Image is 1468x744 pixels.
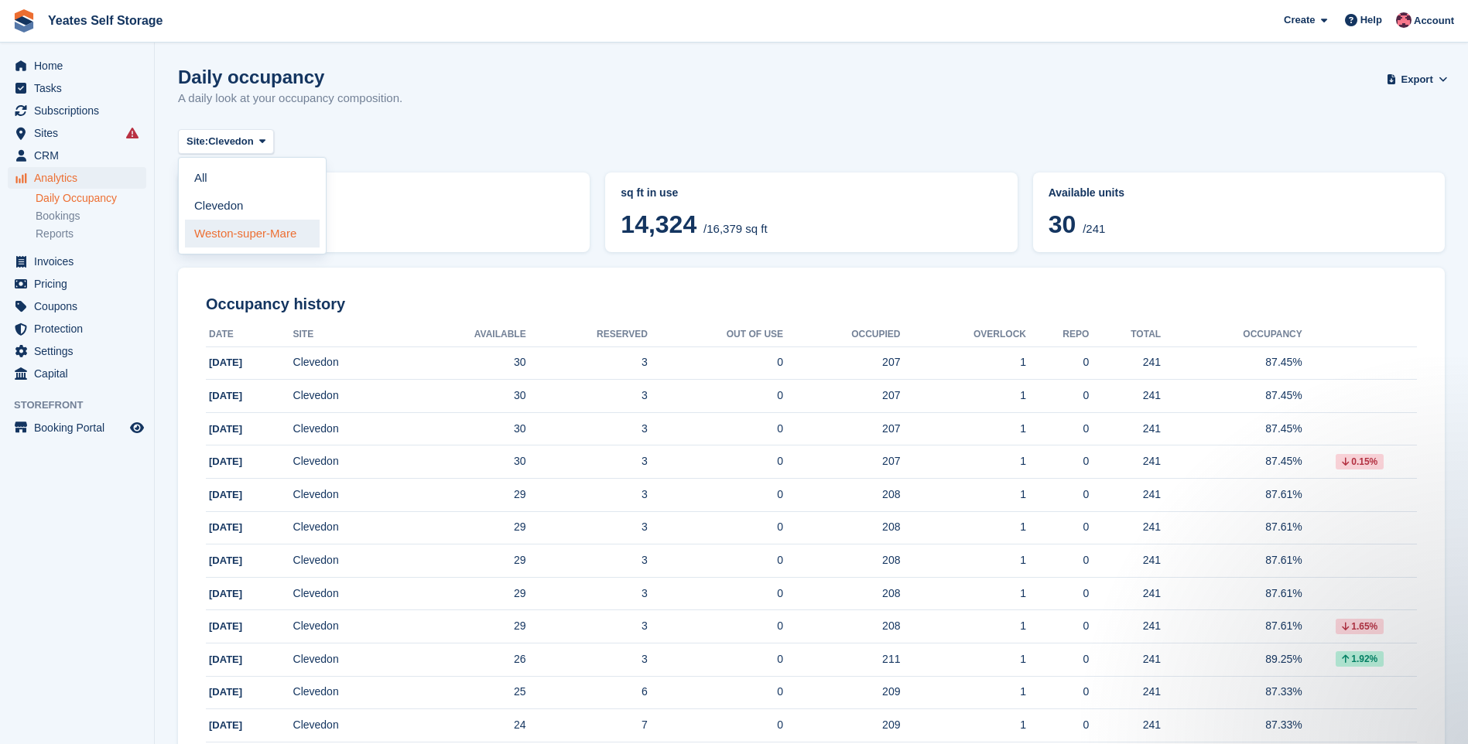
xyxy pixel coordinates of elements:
td: Clevedon [293,643,402,677]
th: Date [206,323,293,347]
td: 241 [1089,412,1161,445]
td: 241 [1089,676,1161,709]
a: Daily Occupancy [36,191,146,206]
span: Export [1401,72,1433,87]
div: 0 [1026,354,1089,370]
div: 1 [900,717,1026,733]
span: /241 [1083,222,1105,235]
a: menu [8,100,146,121]
td: 87.45% [1161,380,1302,413]
a: menu [8,145,146,166]
div: 1 [900,421,1026,437]
div: 0 [1026,585,1089,602]
a: Reports [36,227,146,241]
th: Repo [1026,323,1089,347]
a: Preview store [128,418,146,437]
td: 30 [402,445,526,479]
td: Clevedon [293,610,402,643]
td: 7 [526,709,648,742]
th: Occupied [783,323,900,347]
div: 1 [900,651,1026,667]
div: 209 [783,684,900,700]
a: Weston-super-Mare [185,220,320,247]
span: [DATE] [209,555,242,566]
div: 1 [900,519,1026,535]
abbr: Current percentage of units occupied or overlocked [1049,185,1429,201]
td: Clevedon [293,577,402,610]
span: 87.45% [193,210,574,238]
td: 29 [402,544,526,578]
div: 0.15% [1336,454,1384,469]
div: 0 [1026,552,1089,568]
td: 241 [1089,577,1161,610]
td: 3 [526,577,648,610]
td: 3 [526,610,648,643]
td: 241 [1089,610,1161,643]
i: Smart entry sync failures have occurred [126,127,139,139]
div: 0 [1026,684,1089,700]
td: 87.33% [1161,709,1302,742]
div: 0 [1026,486,1089,503]
div: 208 [783,519,900,535]
td: 30 [402,346,526,380]
td: 29 [402,479,526,512]
span: [DATE] [209,686,242,698]
span: Available units [1049,186,1124,199]
abbr: Current percentage of sq ft occupied [193,185,574,201]
h2: Occupancy history [206,295,1417,313]
td: 25 [402,676,526,709]
div: 207 [783,453,900,469]
td: 3 [526,445,648,479]
th: Total [1089,323,1161,347]
td: 0 [648,709,783,742]
div: 1.92% [1336,651,1384,667]
span: Coupons [34,295,127,317]
td: 89.25% [1161,643,1302,677]
span: [DATE] [209,588,242,599]
div: 208 [783,486,900,503]
td: 3 [526,511,648,544]
div: 0 [1026,717,1089,733]
a: menu [8,340,146,362]
span: Home [34,55,127,77]
div: 207 [783,354,900,370]
td: 3 [526,643,648,677]
a: menu [8,363,146,384]
td: 0 [648,511,783,544]
span: Create [1284,12,1315,28]
td: 241 [1089,346,1161,380]
span: Capital [34,363,127,384]
div: 0 [1026,453,1089,469]
td: 0 [648,445,783,479]
td: 241 [1089,445,1161,479]
td: 0 [648,544,783,578]
span: Account [1414,13,1454,29]
a: menu [8,122,146,144]
td: 3 [526,412,648,445]
td: 87.61% [1161,577,1302,610]
td: 3 [526,479,648,512]
div: 0 [1026,651,1089,667]
span: [DATE] [209,357,242,368]
button: Export [1389,67,1445,92]
div: 0 [1026,519,1089,535]
div: 208 [783,618,900,634]
span: Invoices [34,251,127,272]
span: Help [1360,12,1382,28]
th: Occupancy [1161,323,1302,347]
td: 241 [1089,511,1161,544]
div: 1 [900,486,1026,503]
td: 241 [1089,709,1161,742]
div: 1 [900,453,1026,469]
td: 0 [648,610,783,643]
td: 0 [648,577,783,610]
a: menu [8,77,146,99]
th: Overlock [900,323,1026,347]
span: Pricing [34,273,127,295]
td: Clevedon [293,676,402,709]
img: James Griffin [1396,12,1412,28]
span: [DATE] [209,423,242,435]
td: 0 [648,346,783,380]
span: Subscriptions [34,100,127,121]
div: 0 [1026,618,1089,634]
